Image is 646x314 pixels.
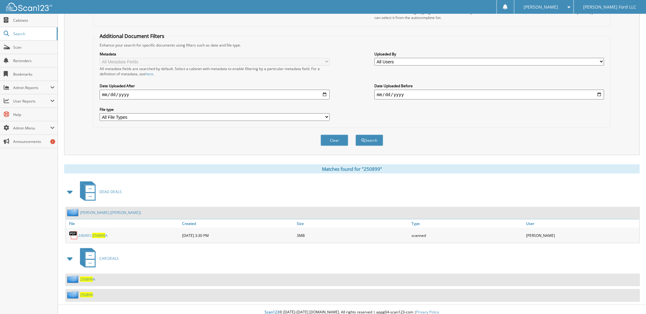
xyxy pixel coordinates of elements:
[97,43,607,48] div: Enhance your search for specific documents using filters such as date and file type.
[524,5,558,9] span: [PERSON_NAME]
[80,292,93,297] a: 250899
[67,291,80,299] img: folder2.png
[295,219,410,228] a: Size
[356,135,383,146] button: Search
[13,58,55,63] span: Reminders
[100,51,330,57] label: Metadata
[66,219,181,228] a: File
[410,219,525,228] a: Type
[100,90,330,99] input: start
[525,229,640,241] div: [PERSON_NAME]
[13,72,55,77] span: Bookmarks
[76,246,119,271] a: CAR DEALS
[181,219,295,228] a: Created
[6,3,52,11] img: scan123-logo-white.svg
[67,209,80,216] img: folder2.png
[583,5,636,9] span: [PERSON_NAME] Ford LLC
[374,51,604,57] label: Uploaded By
[80,277,95,282] a: 250899A
[181,229,295,241] div: [DATE] 3:30 PM
[50,139,55,144] div: 1
[13,31,54,36] span: Search
[13,18,55,23] span: Cabinets
[13,112,55,117] span: Help
[374,83,604,88] label: Date Uploaded Before
[69,231,78,240] img: PDF.png
[13,45,55,50] span: Scan
[99,256,119,261] span: CAR DEALS
[145,71,153,77] a: here
[100,83,330,88] label: Date Uploaded After
[100,107,330,112] label: File type
[80,210,141,215] a: [PERSON_NAME] ([PERSON_NAME])
[410,229,525,241] div: scanned
[321,135,348,146] button: Clear
[295,229,410,241] div: 3MB
[13,139,55,144] span: Announcements
[97,33,167,39] legend: Additional Document Filters
[13,85,50,90] span: Admin Reports
[100,66,330,77] div: All metadata fields are searched by default. Select a cabinet with metadata to enable filtering b...
[67,275,80,283] img: folder2.png
[525,219,640,228] a: User
[76,180,122,204] a: DEAD DEALS
[64,164,640,174] div: Matches found for "250899"
[99,189,122,194] span: DEAD DEALS
[374,90,604,99] input: end
[92,233,105,238] span: 250899
[374,10,604,20] div: Select a cabinet and begin typing the name of the folder you want to search in. If the name match...
[13,125,50,131] span: Admin Menu
[78,233,108,238] a: 240491/250899A
[13,99,50,104] span: User Reports
[80,277,93,282] span: 250899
